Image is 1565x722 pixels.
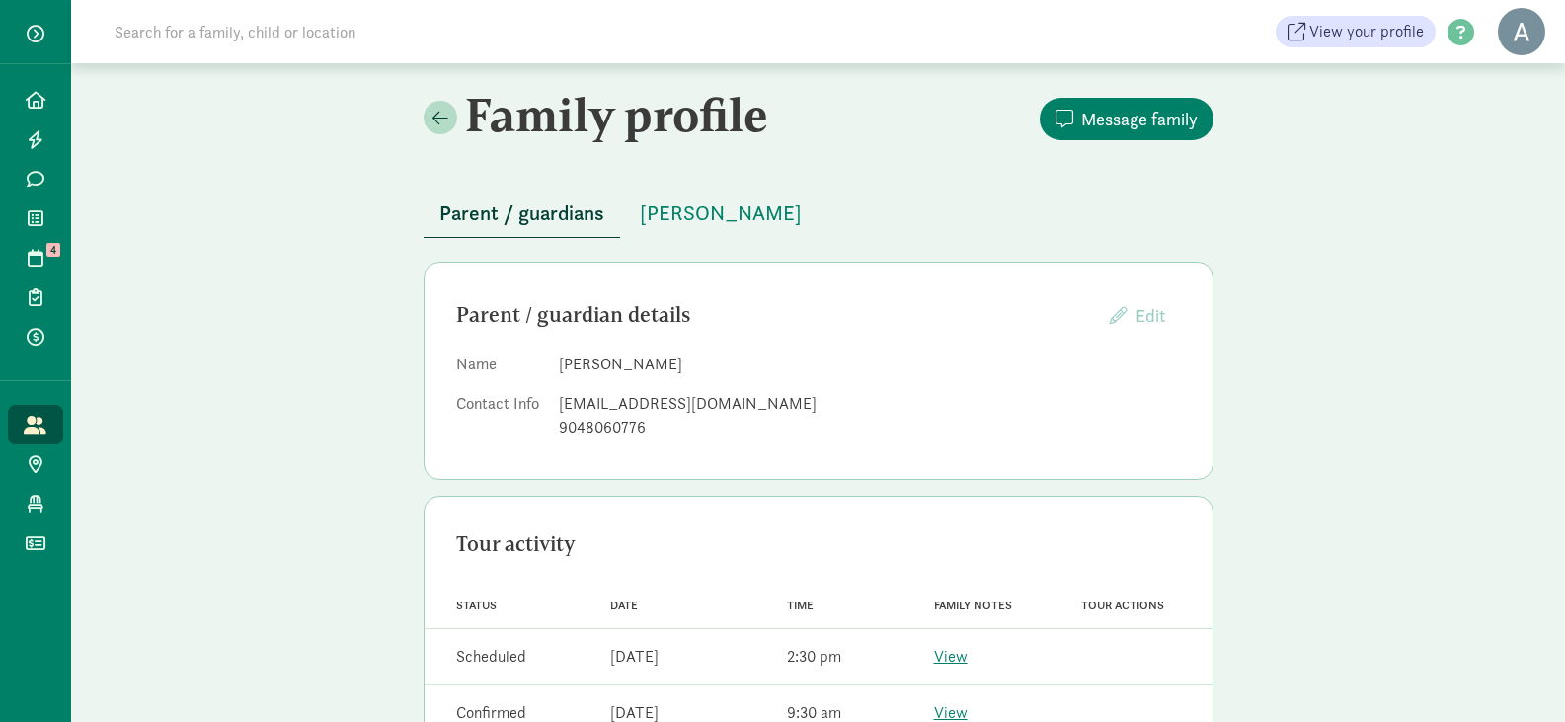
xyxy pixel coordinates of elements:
[559,353,1181,376] dd: [PERSON_NAME]
[624,190,818,237] button: [PERSON_NAME]
[610,599,638,612] span: Date
[46,243,60,257] span: 4
[640,198,802,229] span: [PERSON_NAME]
[559,416,1181,440] div: 9048060776
[424,87,815,142] h2: Family profile
[439,198,604,229] span: Parent / guardians
[610,645,659,669] div: [DATE]
[1040,98,1213,140] button: Message family
[1081,106,1198,132] span: Message family
[1135,304,1165,327] span: Edit
[1466,627,1565,722] iframe: Chat Widget
[456,645,526,669] div: Scheduled
[1094,294,1181,337] button: Edit
[424,202,620,225] a: Parent / guardians
[934,646,968,667] a: View
[624,202,818,225] a: [PERSON_NAME]
[1081,599,1164,612] span: Tour actions
[456,353,543,384] dt: Name
[787,599,814,612] span: Time
[456,528,1181,560] div: Tour activity
[424,190,620,238] button: Parent / guardians
[456,392,543,447] dt: Contact Info
[456,299,1094,331] div: Parent / guardian details
[103,12,657,51] input: Search for a family, child or location
[1309,20,1424,43] span: View your profile
[787,645,841,669] div: 2:30 pm
[456,599,497,612] span: Status
[8,238,63,278] a: 4
[559,392,1181,416] div: [EMAIL_ADDRESS][DOMAIN_NAME]
[934,599,1012,612] span: Family notes
[1276,16,1436,47] a: View your profile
